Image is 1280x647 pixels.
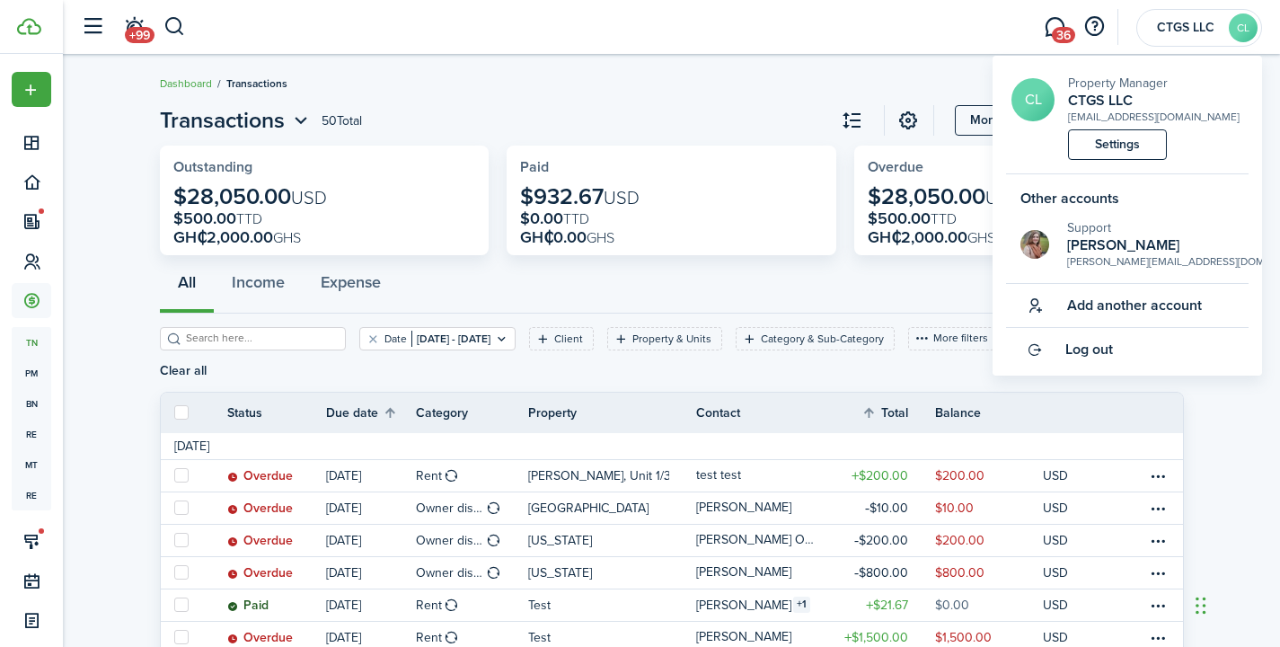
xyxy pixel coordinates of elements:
[1043,492,1092,524] a: USD
[227,534,293,548] status: Overdue
[827,492,935,524] a: $10.00
[160,364,207,378] button: Clear all
[528,460,697,492] a: [PERSON_NAME], Unit 1/3
[868,209,1021,227] p: $500.00
[12,358,51,388] a: pm
[416,531,484,550] table-info-title: Owner distribution
[935,563,984,582] table-amount-description: $800.00
[528,403,697,422] th: Property
[935,460,1043,492] a: $200.00
[12,327,51,358] a: tn
[985,184,1021,211] span: USD
[326,589,416,621] a: [DATE]
[1068,74,1168,93] span: Property Manager
[322,111,362,130] header-page-total: 50 Total
[868,184,1021,209] p: $28,050.00
[173,184,327,209] p: $28,050.00
[1043,499,1068,518] p: USD
[696,403,827,422] th: Contact
[12,449,51,480] a: mt
[520,184,640,209] p: $932.67
[160,104,313,137] button: Open menu
[852,466,908,485] table-amount-title: $200.00
[1068,109,1240,125] div: [EMAIL_ADDRESS][DOMAIN_NAME]
[528,525,697,556] a: [US_STATE]
[12,480,51,510] a: re
[12,419,51,449] a: re
[955,105,1070,136] button: Open menu
[160,104,285,137] span: Transactions
[520,159,823,175] widget-stats-title: Paid
[866,596,908,615] table-amount-title: $21.67
[227,501,293,516] status: Overdue
[1229,13,1258,42] avatar-text: CL
[1006,188,1249,209] h5: Other accounts
[214,260,303,314] button: Income
[416,466,442,485] table-info-title: Rent
[632,331,711,347] filter-tag-label: Property & Units
[696,492,827,524] a: [PERSON_NAME]
[1006,284,1202,327] button: Add another account
[827,589,935,621] a: $21.67
[163,12,186,42] button: Search
[696,589,827,621] a: [PERSON_NAME]1
[1052,27,1075,43] span: 36
[861,402,935,423] th: Sort
[227,525,326,556] a: Overdue
[303,260,399,314] button: Expense
[326,499,361,518] p: [DATE]
[1079,12,1109,42] button: Open resource center
[1011,78,1055,121] avatar-text: CL
[326,563,361,582] p: [DATE]
[563,208,589,229] span: TTD
[1190,561,1280,647] iframe: Chat Widget
[1043,525,1092,556] a: USD
[125,27,154,43] span: +99
[528,563,592,582] p: [US_STATE]
[227,566,293,581] status: Overdue
[528,466,670,485] p: [PERSON_NAME], Unit 1/3
[181,330,340,347] input: Search here...
[173,228,327,246] p: GH₵2,000.00
[696,460,827,492] a: test test
[416,499,484,518] table-info-title: Owner distribution
[931,208,957,229] span: TTD
[793,597,810,613] table-counter: 1
[359,327,516,350] filter-tag: Open filter
[827,460,935,492] a: $200.00
[12,388,51,419] a: bn
[416,525,528,556] a: Owner distribution
[696,630,791,644] table-profile-info-text: [PERSON_NAME]
[761,331,884,347] filter-tag-label: Category & Sub-Category
[1068,129,1167,160] a: Settings
[17,18,41,35] img: TenantCloud
[935,403,1043,422] th: Balance
[326,460,416,492] a: [DATE]
[604,184,640,211] span: USD
[935,499,974,518] table-amount-description: $10.00
[696,557,827,589] a: [PERSON_NAME]
[173,159,476,175] widget-stats-title: Outstanding
[236,208,262,229] span: TTD
[528,499,649,518] p: [GEOGRAPHIC_DATA]
[520,209,640,227] p: $0.00
[935,492,1043,524] a: $10.00
[844,628,908,647] table-amount-title: $1,500.00
[528,492,697,524] a: [GEOGRAPHIC_DATA]
[384,331,407,347] filter-tag-label: Date
[1043,596,1068,615] p: USD
[935,525,1043,556] a: $200.00
[696,525,827,556] a: [PERSON_NAME] Owner
[1067,218,1111,237] span: Support
[75,10,110,44] button: Open sidebar
[935,628,992,647] table-amount-description: $1,500.00
[227,492,326,524] a: Overdue
[416,596,442,615] table-info-title: Rent
[1068,93,1240,109] h2: CTGS LLC
[1065,341,1113,358] span: Log out
[161,437,223,456] td: [DATE]
[1196,579,1206,633] div: Drag
[865,499,908,518] table-amount-title: $10.00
